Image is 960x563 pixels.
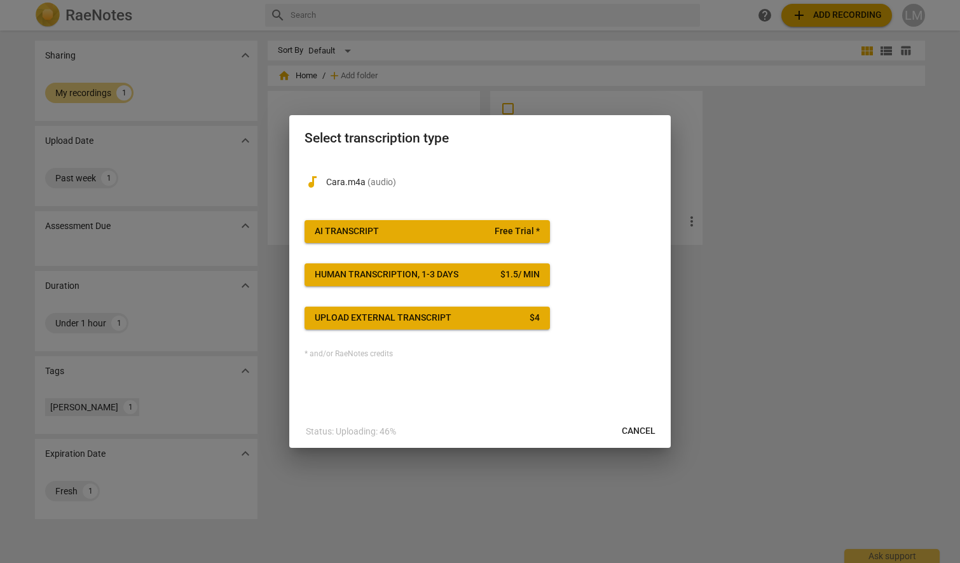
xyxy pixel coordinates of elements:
p: Status: Uploading: 46% [306,425,396,438]
div: $ 1.5 / min [500,268,540,281]
button: Human transcription, 1-3 days$1.5/ min [305,263,550,286]
span: Free Trial * [495,225,540,238]
p: Cara.m4a(audio) [326,176,655,189]
button: Upload external transcript$4 [305,307,550,330]
span: ( audio ) [367,177,396,187]
button: Cancel [612,420,666,443]
span: Cancel [622,425,655,438]
div: $ 4 [530,312,540,324]
div: Human transcription, 1-3 days [315,268,458,281]
div: * and/or RaeNotes credits [305,350,655,359]
span: audiotrack [305,174,320,190]
h2: Select transcription type [305,130,655,146]
div: AI Transcript [315,225,379,238]
button: AI TranscriptFree Trial * [305,220,550,243]
div: Upload external transcript [315,312,451,324]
